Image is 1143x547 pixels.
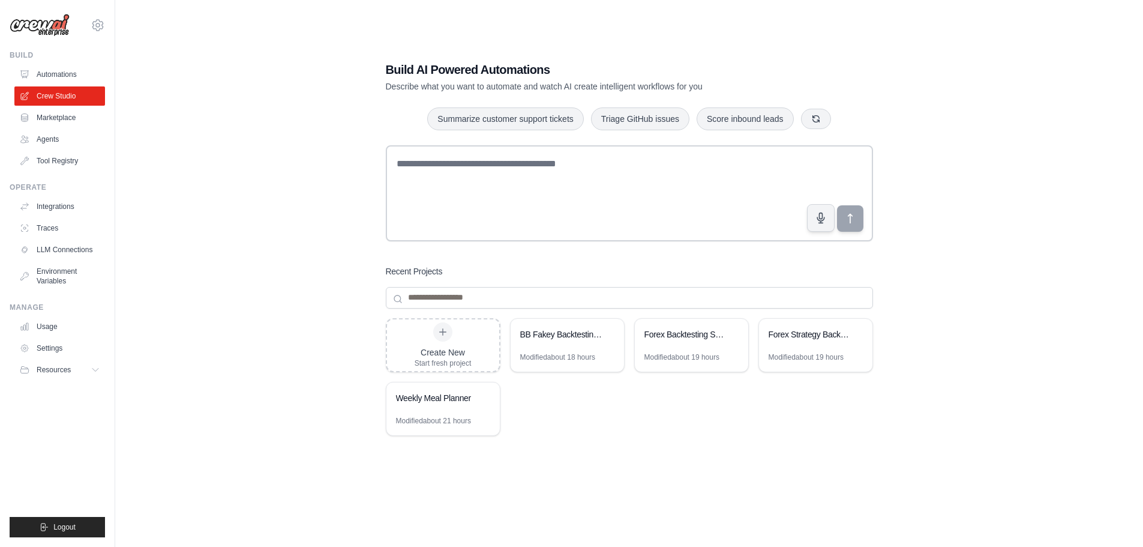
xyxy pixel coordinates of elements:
[10,517,105,537] button: Logout
[14,65,105,84] a: Automations
[10,50,105,60] div: Build
[396,416,471,426] div: Modified about 21 hours
[14,240,105,259] a: LLM Connections
[14,360,105,379] button: Resources
[807,204,835,232] button: Click to speak your automation idea
[415,346,472,358] div: Create New
[14,108,105,127] a: Marketplace
[14,262,105,291] a: Environment Variables
[769,328,851,340] div: Forex Strategy Backtesting System
[769,352,844,362] div: Modified about 19 hours
[14,151,105,171] a: Tool Registry
[386,80,789,92] p: Describe what you want to automate and watch AI create intelligent workflows for you
[386,61,789,78] h1: Build AI Powered Automations
[10,183,105,192] div: Operate
[697,107,794,130] button: Score inbound leads
[14,197,105,216] a: Integrations
[386,265,443,277] h3: Recent Projects
[427,107,583,130] button: Summarize customer support tickets
[53,522,76,532] span: Logout
[520,352,595,362] div: Modified about 18 hours
[14,317,105,336] a: Usage
[1083,489,1143,547] iframe: Chat Widget
[415,358,472,368] div: Start fresh project
[14,86,105,106] a: Crew Studio
[520,328,602,340] div: BB Fakey Backtesting System
[10,14,70,37] img: Logo
[37,365,71,375] span: Resources
[14,130,105,149] a: Agents
[10,303,105,312] div: Manage
[801,109,831,129] button: Get new suggestions
[14,219,105,238] a: Traces
[644,328,727,340] div: Forex Backtesting System
[396,392,478,404] div: Weekly Meal Planner
[14,339,105,358] a: Settings
[591,107,689,130] button: Triage GitHub issues
[644,352,719,362] div: Modified about 19 hours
